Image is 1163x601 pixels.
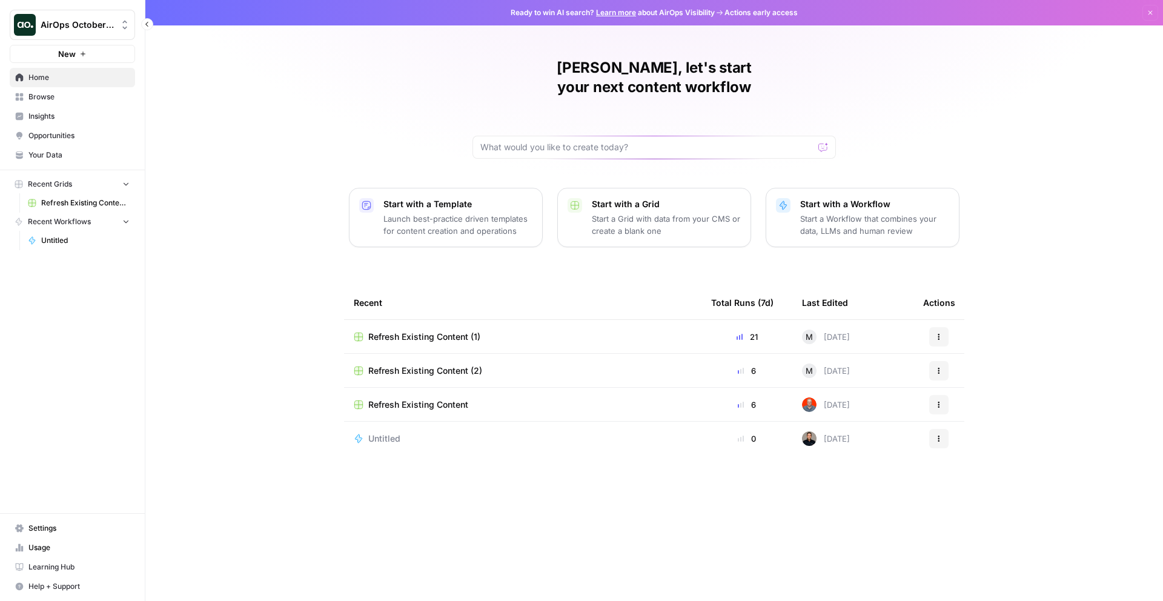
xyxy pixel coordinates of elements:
a: Insights [10,107,135,126]
div: Recent [354,286,692,319]
span: Opportunities [28,130,130,141]
button: Recent Grids [10,175,135,193]
span: Recent Grids [28,179,72,190]
h1: [PERSON_NAME], let's start your next content workflow [472,58,836,97]
p: Start a Workflow that combines your data, LLMs and human review [800,213,949,237]
a: Refresh Existing Content [354,399,692,411]
div: Actions [923,286,955,319]
span: Refresh Existing Content [368,399,468,411]
a: Learn more [596,8,636,17]
button: New [10,45,135,63]
span: Refresh Existing Content (1) [41,198,130,208]
a: Home [10,68,135,87]
span: Ready to win AI search? about AirOps Visibility [511,7,715,18]
div: 6 [711,399,783,411]
a: Opportunities [10,126,135,145]
span: Untitled [368,433,400,445]
a: Learning Hub [10,557,135,577]
a: Refresh Existing Content (1) [22,193,135,213]
p: Launch best-practice driven templates for content creation and operations [383,213,532,237]
a: Usage [10,538,135,557]
span: Browse [28,91,130,102]
button: Start with a WorkflowStart a Workflow that combines your data, LLMs and human review [766,188,959,247]
a: Untitled [22,231,135,250]
div: 6 [711,365,783,377]
div: [DATE] [802,431,850,446]
span: M [806,331,813,343]
img: gakg5ozwg7i5ne5ujip7i34nl3nv [802,431,817,446]
span: Insights [28,111,130,122]
span: Refresh Existing Content (2) [368,365,482,377]
span: New [58,48,76,60]
span: Home [28,72,130,83]
div: Total Runs (7d) [711,286,774,319]
a: Browse [10,87,135,107]
div: [DATE] [802,330,850,344]
span: Settings [28,523,130,534]
button: Recent Workflows [10,213,135,231]
button: Help + Support [10,577,135,596]
button: Start with a TemplateLaunch best-practice driven templates for content creation and operations [349,188,543,247]
p: Start a Grid with data from your CMS or create a blank one [592,213,741,237]
div: [DATE] [802,364,850,378]
img: 698zlg3kfdwlkwrbrsgpwna4smrc [802,397,817,412]
a: Refresh Existing Content (1) [354,331,692,343]
a: Untitled [354,433,692,445]
div: Last Edited [802,286,848,319]
span: Recent Workflows [28,216,91,227]
span: AirOps October Cohort [41,19,114,31]
div: 21 [711,331,783,343]
span: Untitled [41,235,130,246]
a: Your Data [10,145,135,165]
input: What would you like to create today? [480,141,813,153]
button: Workspace: AirOps October Cohort [10,10,135,40]
span: M [806,365,813,377]
p: Start with a Workflow [800,198,949,210]
a: Refresh Existing Content (2) [354,365,692,377]
div: 0 [711,433,783,445]
div: [DATE] [802,397,850,412]
p: Start with a Grid [592,198,741,210]
span: Refresh Existing Content (1) [368,331,480,343]
span: Learning Hub [28,562,130,573]
span: Your Data [28,150,130,161]
p: Start with a Template [383,198,532,210]
span: Help + Support [28,581,130,592]
span: Actions early access [724,7,798,18]
a: Settings [10,519,135,538]
button: Start with a GridStart a Grid with data from your CMS or create a blank one [557,188,751,247]
span: Usage [28,542,130,553]
img: AirOps October Cohort Logo [14,14,36,36]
